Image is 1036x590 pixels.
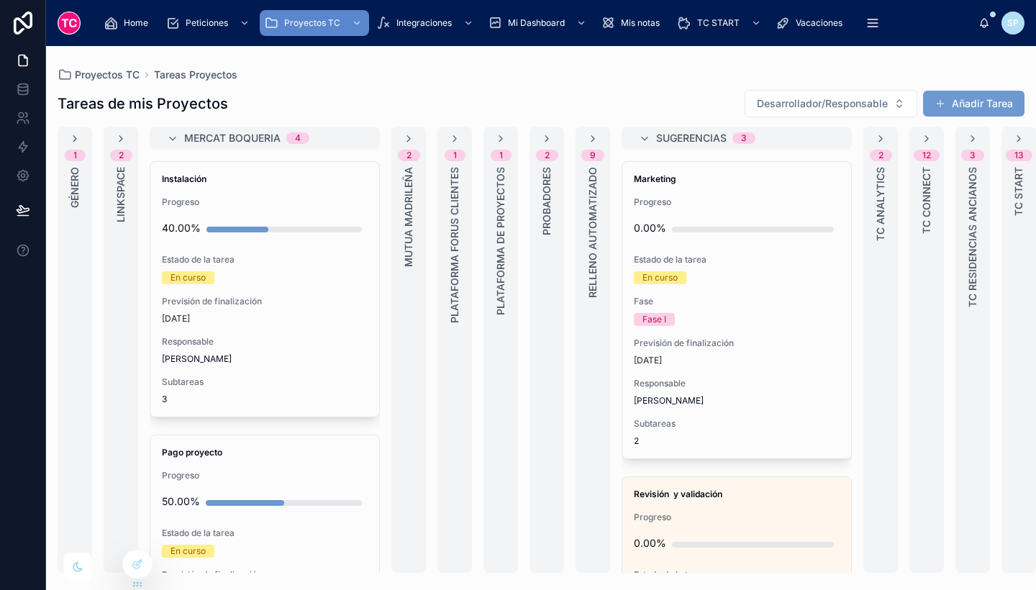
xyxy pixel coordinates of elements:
[162,254,368,265] span: Estado de la tarea
[771,10,853,36] a: Vacaciones
[406,150,412,161] div: 2
[745,90,917,117] button: Select Button
[621,17,660,29] span: Mis notas
[634,435,639,447] span: 2
[73,150,77,161] div: 1
[494,167,508,315] span: Plataforma de Proyectos
[586,167,600,298] span: Relleno automatizado
[1007,17,1019,29] span: SP
[162,470,368,481] span: Progreso
[119,150,124,161] div: 2
[372,10,481,36] a: Integraciones
[878,150,883,161] div: 2
[162,196,368,208] span: Progreso
[508,17,565,29] span: Mi Dashboard
[634,214,666,242] div: 0.00%
[295,132,301,144] div: 4
[1014,150,1024,161] div: 13
[634,196,840,208] span: Progreso
[99,10,158,36] a: Home
[873,167,888,241] span: TC Analytics
[162,296,368,307] span: Previsión de finalización
[741,132,747,144] div: 3
[642,271,678,284] div: En curso
[540,167,554,235] span: Probadores
[162,569,368,581] span: Previsión de finalización
[58,12,81,35] img: App logo
[114,167,128,222] span: LinkSpace
[396,17,452,29] span: Integraciones
[162,447,222,458] strong: Pago proyecto
[656,131,727,145] span: Sugerencias
[162,487,200,516] div: 50.00%
[634,254,840,265] span: Estado de la tarea
[673,10,768,36] a: TC START
[922,150,931,161] div: 12
[447,167,462,323] span: Plataforma Forus Clientes
[634,489,722,499] strong: Revisión y validación
[796,17,842,29] span: Vacaciones
[642,313,666,326] div: Fase I
[545,150,550,161] div: 2
[186,17,228,29] span: Peticiones
[634,512,840,523] span: Progreso
[634,418,840,430] span: Subtareas
[75,68,140,82] span: Proyectos TC
[634,569,840,581] span: Estado de la tarea
[499,150,503,161] div: 1
[401,167,416,267] span: Mutua Madrileña
[622,161,852,459] a: MarketingProgreso0.00%Estado de la tareaEn cursoFaseFase IPrevisión de finalización[DATE]Responsa...
[923,91,1024,117] button: Añadir Tarea
[171,545,206,558] div: En curso
[68,167,82,208] span: Género
[58,94,228,114] h1: Tareas de mis Proyectos
[162,353,232,365] span: [PERSON_NAME]
[171,271,206,284] div: En curso
[162,313,190,324] p: [DATE]
[596,10,670,36] a: Mis notas
[919,167,934,234] span: TC Connect
[162,394,167,405] span: 3
[150,161,380,417] a: InstalaciónProgreso40.00%Estado de la tareaEn cursoPrevisión de finalización[DATE]Responsable[PER...
[162,336,368,348] span: Responsable
[58,68,140,82] a: Proyectos TC
[590,150,596,161] div: 9
[634,296,840,307] span: Fase
[162,376,368,388] span: Subtareas
[965,167,980,307] span: TC Residencias Ancianos
[483,10,594,36] a: Mi Dashboard
[634,529,666,558] div: 0.00%
[162,527,368,539] span: Estado de la tarea
[697,17,740,29] span: TC START
[1012,167,1026,216] span: TC Start
[92,7,978,39] div: scrollable content
[124,17,148,29] span: Home
[154,68,237,82] a: Tareas Proyectos
[162,214,201,242] div: 40.00%
[634,378,840,389] span: Responsable
[634,395,704,407] span: [PERSON_NAME]
[260,10,369,36] a: Proyectos TC
[284,17,340,29] span: Proyectos TC
[161,10,257,36] a: Peticiones
[634,173,676,184] strong: Marketing
[453,150,457,161] div: 1
[634,355,662,366] p: [DATE]
[970,150,976,161] div: 3
[162,173,206,184] strong: Instalación
[634,337,840,349] span: Previsión de finalización
[184,131,281,145] span: Mercat Boqueria
[757,96,888,111] span: Desarrollador/Responsable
